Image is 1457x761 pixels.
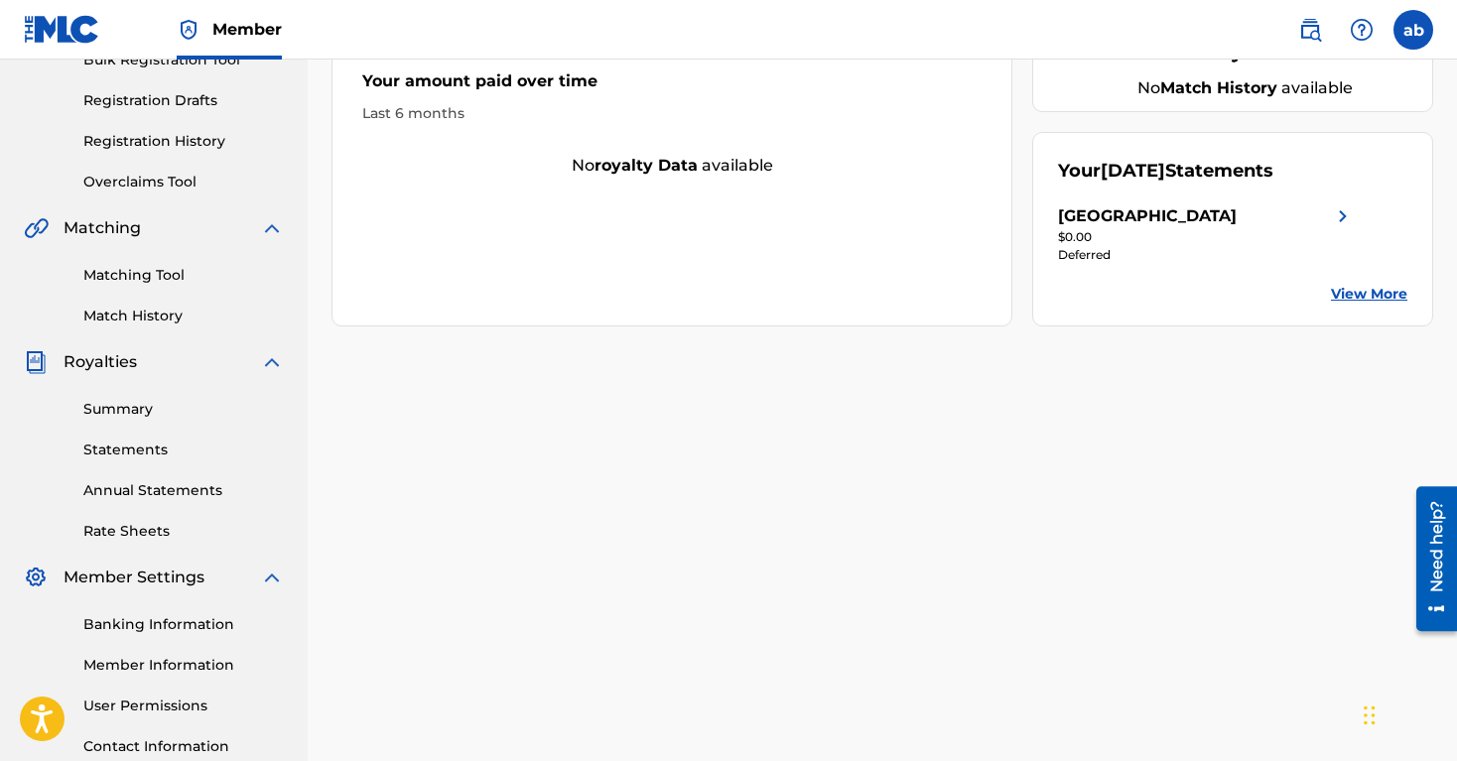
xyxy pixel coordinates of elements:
[64,216,141,240] span: Matching
[83,440,284,460] a: Statements
[362,69,982,103] div: Your amount paid over time
[24,216,49,240] img: Matching
[362,103,982,124] div: Last 6 months
[1160,78,1277,97] strong: Match History
[83,50,284,70] a: Bulk Registration Tool
[332,154,1011,178] div: No available
[1331,204,1355,228] img: right chevron icon
[83,172,284,192] a: Overclaims Tool
[64,350,137,374] span: Royalties
[1364,686,1376,745] div: Drag
[1058,158,1273,185] div: Your Statements
[83,399,284,420] a: Summary
[83,655,284,676] a: Member Information
[83,480,284,501] a: Annual Statements
[1401,476,1457,641] iframe: Resource Center
[83,306,284,326] a: Match History
[1058,204,1237,228] div: [GEOGRAPHIC_DATA]
[83,736,284,757] a: Contact Information
[1058,228,1355,246] div: $0.00
[260,350,284,374] img: expand
[64,566,204,589] span: Member Settings
[83,696,284,716] a: User Permissions
[83,614,284,635] a: Banking Information
[24,350,48,374] img: Royalties
[1058,246,1355,264] div: Deferred
[595,156,698,175] strong: royalty data
[1342,10,1382,50] div: Help
[1058,204,1355,264] a: [GEOGRAPHIC_DATA]right chevron icon$0.00Deferred
[177,18,200,42] img: Top Rightsholder
[1298,18,1322,42] img: search
[1331,284,1407,305] a: View More
[83,90,284,111] a: Registration Drafts
[1101,160,1165,182] span: [DATE]
[1083,76,1407,100] div: No available
[83,265,284,286] a: Matching Tool
[1358,666,1457,761] iframe: Chat Widget
[260,566,284,589] img: expand
[83,131,284,152] a: Registration History
[24,566,48,589] img: Member Settings
[83,521,284,542] a: Rate Sheets
[24,15,100,44] img: MLC Logo
[212,18,282,41] span: Member
[260,216,284,240] img: expand
[1290,10,1330,50] a: Public Search
[1350,18,1374,42] img: help
[1393,10,1433,50] div: User Menu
